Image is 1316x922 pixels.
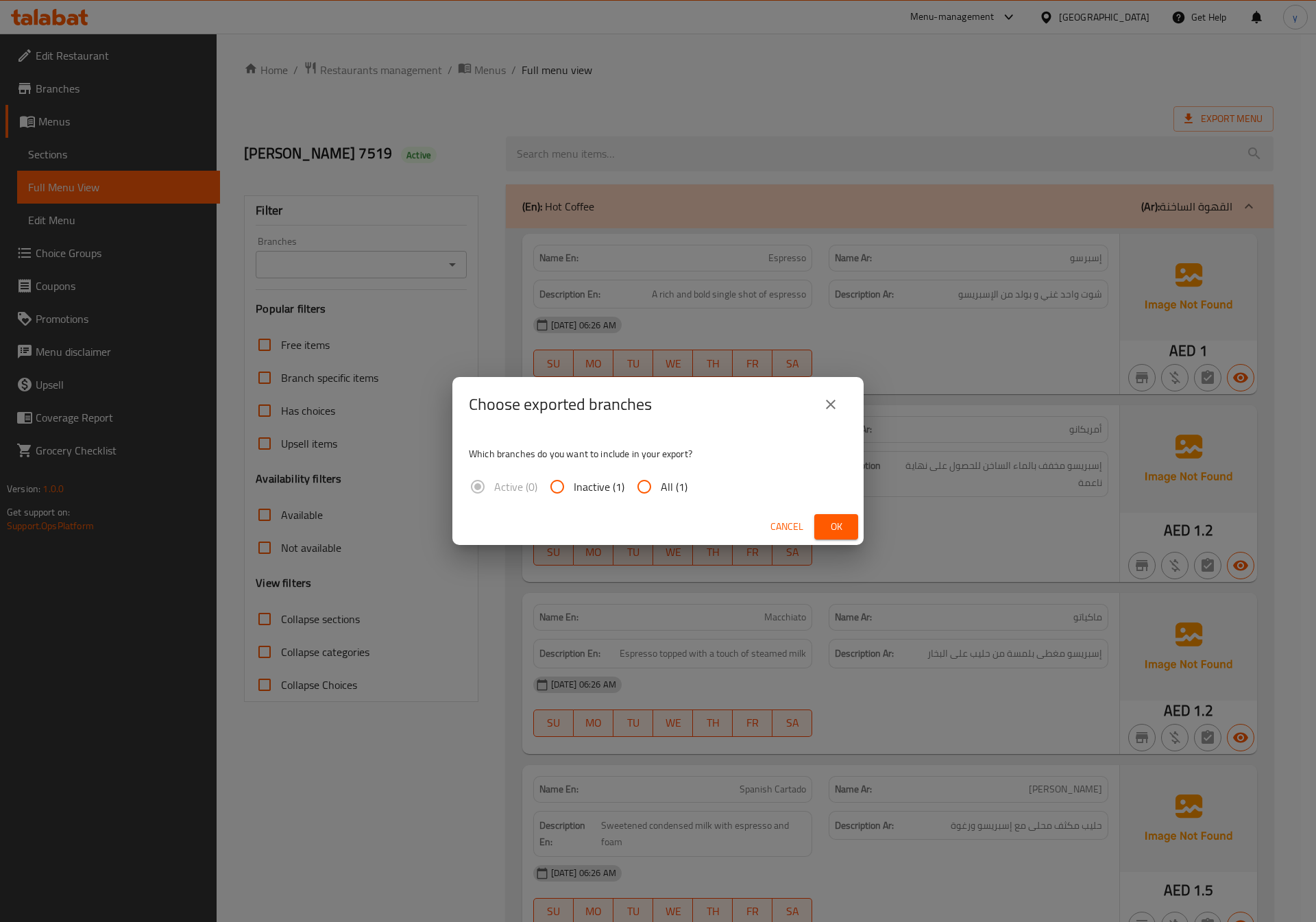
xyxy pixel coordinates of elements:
span: Inactive (1) [574,478,624,495]
h2: Choose exported branches [469,393,652,415]
span: All (1) [661,478,687,495]
span: Ok [825,518,847,535]
span: Active (0) [494,478,537,495]
span: Cancel [770,518,803,535]
button: Cancel [765,514,809,539]
p: Which branches do you want to include in your export? [469,447,847,461]
button: Ok [814,514,858,539]
button: close [814,388,847,421]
